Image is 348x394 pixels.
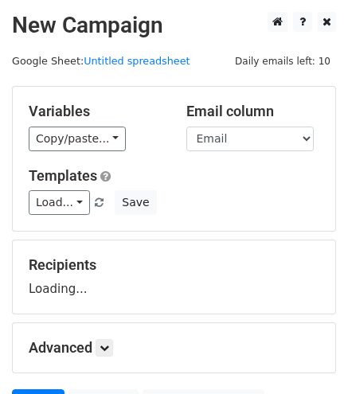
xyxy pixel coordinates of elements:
[29,127,126,151] a: Copy/paste...
[12,12,336,39] h2: New Campaign
[229,53,336,70] span: Daily emails left: 10
[29,103,162,120] h5: Variables
[29,256,319,274] h5: Recipients
[115,190,156,215] button: Save
[29,339,319,357] h5: Advanced
[29,256,319,298] div: Loading...
[29,167,97,184] a: Templates
[186,103,320,120] h5: Email column
[12,55,190,67] small: Google Sheet:
[29,190,90,215] a: Load...
[84,55,190,67] a: Untitled spreadsheet
[229,55,336,67] a: Daily emails left: 10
